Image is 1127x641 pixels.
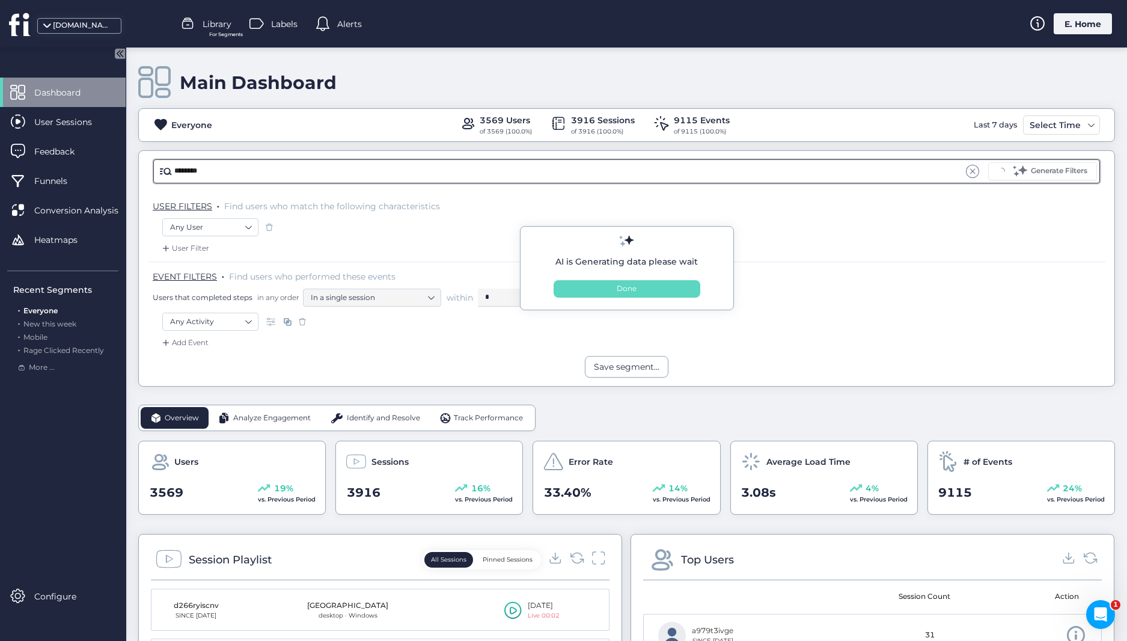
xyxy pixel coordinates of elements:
[850,495,908,503] span: vs. Previous Period
[34,174,85,188] span: Funnels
[569,455,613,468] span: Error Rate
[23,333,47,342] span: Mobile
[166,600,226,612] div: d266ryiscnv
[174,455,198,468] span: Users
[153,292,252,302] span: Users that completed steps
[653,495,710,503] span: vs. Previous Period
[209,31,243,38] span: For Segments
[371,455,409,468] span: Sessions
[255,292,299,302] span: in any order
[480,127,532,136] div: of 3569 (100.0%)
[347,483,380,502] span: 3916
[347,413,420,424] span: Identify and Resolve
[866,482,879,495] span: 4%
[171,118,212,132] div: Everyone
[34,145,93,158] span: Feedback
[34,86,99,99] span: Dashboard
[233,413,311,424] span: Analyze Engagement
[971,115,1020,135] div: Last 7 days
[18,343,20,355] span: .
[23,319,76,328] span: New this week
[571,114,635,127] div: 3916 Sessions
[594,360,659,373] div: Save segment...
[454,413,523,424] span: Track Performance
[544,483,591,502] span: 33.40%
[447,292,473,304] span: within
[925,630,935,641] span: 31
[1086,600,1115,629] iframe: Intercom live chat
[337,17,362,31] span: Alerts
[23,346,104,355] span: Rage Clicked Recently
[766,455,851,468] span: Average Load Time
[189,551,272,568] div: Session Playlist
[170,218,251,236] nz-select-item: Any User
[18,317,20,328] span: .
[258,495,316,503] span: vs. Previous Period
[964,455,1012,468] span: # of Events
[311,289,433,307] nz-select-item: In a single session
[480,114,532,127] div: 3569 Users
[1047,495,1105,503] span: vs. Previous Period
[153,201,212,212] span: USER FILTERS
[165,413,199,424] span: Overview
[180,72,337,94] div: Main Dashboard
[229,271,396,282] span: Find users who performed these events
[34,233,96,247] span: Heatmaps
[571,127,635,136] div: of 3916 (100.0%)
[34,204,136,217] span: Conversion Analysis
[938,483,972,502] span: 9115
[18,304,20,315] span: .
[34,590,94,603] span: Configure
[203,17,231,31] span: Library
[1111,600,1120,610] span: 1
[424,552,473,568] button: All Sessions
[617,283,637,295] span: Done
[13,283,118,296] div: Recent Segments
[217,198,219,210] span: .
[692,625,733,637] div: a979t3ivge
[555,255,698,268] div: AI is Generating data please wait
[166,611,226,621] div: SINCE [DATE]
[170,313,251,331] nz-select-item: Any Activity
[1027,118,1084,132] div: Select Time
[18,330,20,342] span: .
[23,306,58,315] span: Everyone
[150,483,183,502] span: 3569
[455,495,513,503] span: vs. Previous Period
[160,242,209,254] div: User Filter
[274,482,293,495] span: 19%
[307,600,388,612] div: [GEOGRAPHIC_DATA]
[34,115,110,129] span: User Sessions
[741,483,776,502] span: 3.08s
[224,201,440,212] span: Find users who match the following characteristics
[988,162,1097,180] button: Generate Filters
[53,20,113,31] div: [DOMAIN_NAME]
[981,580,1093,614] mat-header-cell: Action
[222,269,224,281] span: .
[307,611,388,621] div: desktop · Windows
[1054,13,1112,34] div: E. Home
[681,551,734,568] div: Top Users
[668,482,688,495] span: 14%
[674,127,730,136] div: of 9115 (100.0%)
[153,271,217,282] span: EVENT FILTERS
[528,611,560,621] div: Live 00:02
[29,362,55,373] span: More ...
[674,114,730,127] div: 9115 Events
[1031,165,1087,177] div: Generate Filters
[1063,482,1082,495] span: 24%
[471,482,490,495] span: 16%
[160,337,209,349] div: Add Event
[869,580,981,614] mat-header-cell: Session Count
[271,17,298,31] span: Labels
[528,600,560,612] div: [DATE]
[476,552,539,568] button: Pinned Sessions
